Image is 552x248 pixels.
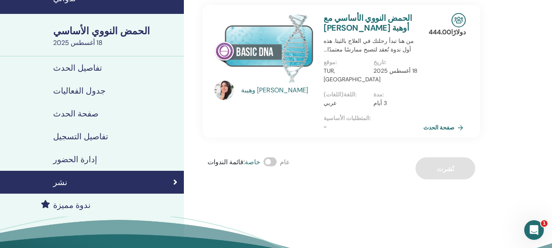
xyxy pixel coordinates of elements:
font: - [324,123,327,130]
iframe: الدردشة المباشرة عبر الاتصال الداخلي [524,220,544,240]
img: الحمض النووي الأساسي [215,13,314,83]
font: 18 أغسطس 2025 [373,67,418,74]
font: نشر [53,177,67,188]
font: الحمض النووي الأساسي [53,25,150,37]
font: : [382,91,384,98]
font: ندوة مميزة [53,200,91,210]
font: تفاصيل التسجيل [53,131,108,142]
font: وهيبة [241,86,255,94]
font: خاصة [245,158,260,166]
font: تاريخ [373,58,385,66]
font: : [385,58,387,66]
a: الحمض النووي الأساسي18 أغسطس 2025 [48,24,184,48]
font: موقع [324,58,335,66]
font: : [244,158,245,166]
font: اللغة(اللغات) [324,91,355,98]
font: : [335,58,337,66]
font: صفحة الحدث [53,108,98,119]
font: من هنا تبدأ رحلتك في العلاج بالثيتا. هذه أول ندوة تُعقد لتصبح ممارسًا معتمدًا... [324,37,414,53]
font: جدول الفعاليات [53,85,105,96]
a: صفحة الحدث [423,121,467,134]
font: مدة [373,91,382,98]
img: default.jpg [215,80,234,100]
img: ندوة شخصية [451,13,466,27]
font: : [355,91,357,98]
font: قائمة الندوات [208,158,244,166]
font: عام [280,158,290,166]
font: صفحة الحدث [423,124,454,132]
font: 444.00 [429,28,451,36]
font: [PERSON_NAME] [257,86,308,94]
a: وهيبة [PERSON_NAME] [241,85,315,95]
font: إدارة الحضور [53,154,97,165]
font: تفاصيل الحدث [53,63,102,73]
font: 18 أغسطس 2025 [53,38,103,47]
a: الحمض النووي الأساسي مع أوهبة [PERSON_NAME] [324,13,412,33]
font: 3 أيام [373,99,387,107]
font: المتطلبات الأساسية [324,114,369,122]
font: عربي [324,99,337,107]
font: 1 [543,221,546,226]
font: TUR, [GEOGRAPHIC_DATA] [324,67,380,83]
font: دولارًا [451,28,466,36]
font: : [369,114,371,122]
